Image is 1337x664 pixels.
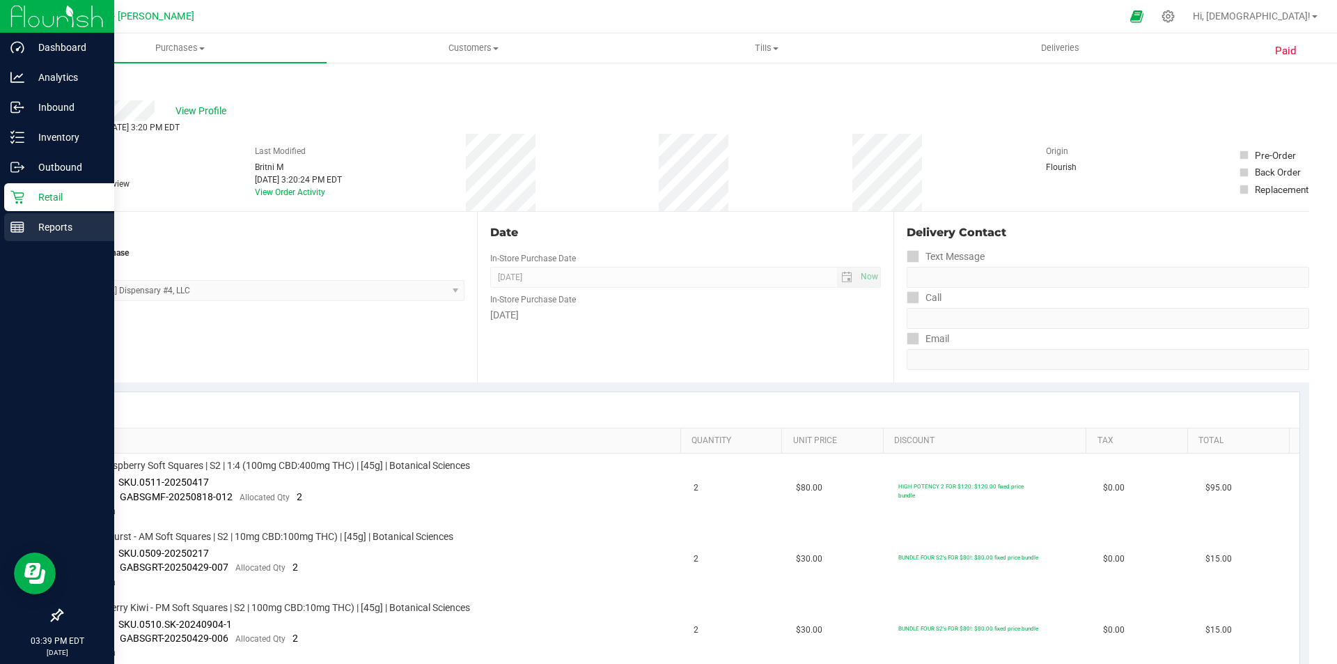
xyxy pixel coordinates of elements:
[61,123,180,132] span: Completed [DATE] 3:20 PM EDT
[327,33,620,63] a: Customers
[620,42,912,54] span: Tills
[1103,553,1125,566] span: $0.00
[235,563,286,573] span: Allocated Qty
[894,435,1081,447] a: Discount
[1046,145,1068,157] label: Origin
[235,634,286,644] span: Allocated Qty
[796,553,822,566] span: $30.00
[1103,481,1125,495] span: $0.00
[1046,161,1116,173] div: Flourish
[10,160,24,174] inline-svg: Outbound
[240,493,290,502] span: Allocated Qty
[694,553,698,566] span: 2
[796,481,822,495] span: $80.00
[1205,624,1232,637] span: $15.00
[33,33,327,63] a: Purchases
[907,329,949,349] label: Email
[80,459,470,472] span: Blue Raspberry Soft Squares | S2 | 1:4 (100mg CBD:400mg THC) | [45g] | Botanical Sciences
[24,39,108,56] p: Dashboard
[120,633,228,644] span: GABSGRT-20250429-006
[255,145,306,157] label: Last Modified
[898,625,1038,632] span: BUNDLE FOUR S2's FOR $80!: $80.00 fixed price bundle
[24,69,108,86] p: Analytics
[907,288,941,308] label: Call
[14,553,56,594] iframe: Resource center
[490,308,880,323] div: [DATE]
[61,224,464,241] div: Location
[898,483,1024,499] span: HIGH POTENCY 2 FOR $120: $120.00 fixed price bundle
[24,129,108,146] p: Inventory
[490,224,880,241] div: Date
[1193,10,1311,22] span: Hi, [DEMOGRAPHIC_DATA]!
[6,647,108,658] p: [DATE]
[1198,435,1283,447] a: Total
[898,554,1038,561] span: BUNDLE FOUR S2's FOR $80!: $80.00 fixed price bundle
[1121,3,1152,30] span: Open Ecommerce Menu
[118,548,209,559] span: SKU.0509-20250217
[118,477,209,488] span: SKU.0511-20250417
[1255,183,1308,196] div: Replacement
[292,633,298,644] span: 2
[796,624,822,637] span: $30.00
[1275,43,1297,59] span: Paid
[80,530,453,543] span: Citrus Burst - AM Soft Squares | S2 | 10mg CBD:100mg THC) | [45g] | Botanical Sciences
[118,619,232,630] span: SKU.0510.SK-20240904-1
[1205,553,1232,566] span: $15.00
[10,40,24,54] inline-svg: Dashboard
[907,247,985,267] label: Text Message
[80,601,470,615] span: Strawberry Kiwi - PM Soft Squares | S2 | 100mg CBD:10mg THC) | [45g] | Botanical Sciences
[82,435,675,447] a: SKU
[1159,10,1177,23] div: Manage settings
[907,267,1309,288] input: Format: (999) 999-9999
[694,624,698,637] span: 2
[907,224,1309,241] div: Delivery Contact
[10,220,24,234] inline-svg: Reports
[1022,42,1098,54] span: Deliveries
[620,33,913,63] a: Tills
[6,635,108,647] p: 03:39 PM EDT
[24,219,108,236] p: Reports
[175,104,231,118] span: View Profile
[793,435,878,447] a: Unit Price
[292,562,298,573] span: 2
[255,173,342,186] div: [DATE] 3:20:24 PM EDT
[1103,624,1125,637] span: $0.00
[91,10,194,22] span: GA4 - [PERSON_NAME]
[914,33,1207,63] a: Deliveries
[33,42,327,54] span: Purchases
[327,42,619,54] span: Customers
[297,491,302,502] span: 2
[490,252,576,265] label: In-Store Purchase Date
[10,100,24,114] inline-svg: Inbound
[10,190,24,204] inline-svg: Retail
[24,159,108,176] p: Outbound
[907,308,1309,329] input: Format: (999) 999-9999
[1097,435,1182,447] a: Tax
[490,293,576,306] label: In-Store Purchase Date
[694,481,698,495] span: 2
[24,189,108,206] p: Retail
[691,435,776,447] a: Quantity
[10,130,24,144] inline-svg: Inventory
[10,70,24,84] inline-svg: Analytics
[120,562,228,573] span: GABSGRT-20250429-007
[120,491,233,502] span: GABSGMF-20250818-012
[1205,481,1232,495] span: $95.00
[255,161,342,173] div: Britni M
[24,99,108,116] p: Inbound
[1255,148,1296,162] div: Pre-Order
[255,187,325,197] a: View Order Activity
[1255,165,1301,179] div: Back Order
